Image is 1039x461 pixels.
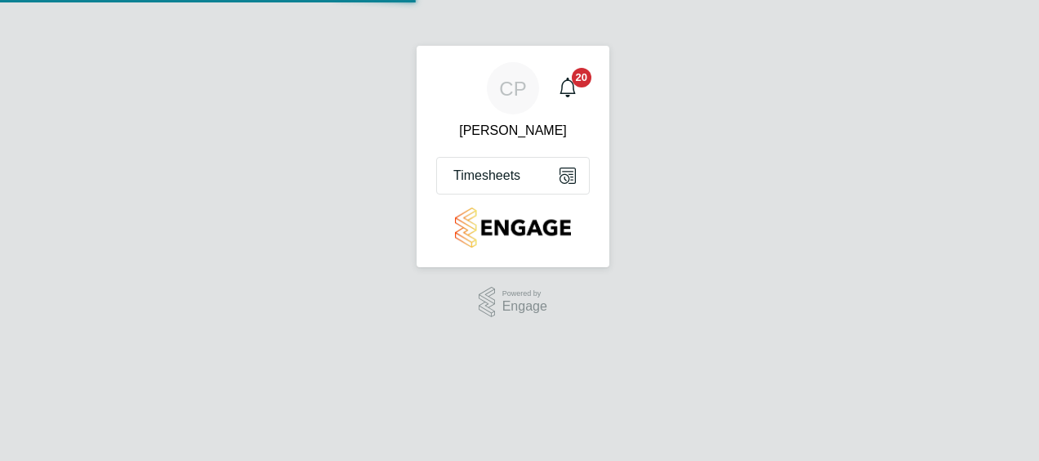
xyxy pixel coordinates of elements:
[437,158,589,194] button: Timesheets
[453,168,520,183] span: Timesheets
[479,287,547,318] a: Powered byEngage
[455,208,570,248] img: countryside-properties-logo-retina.png
[417,46,609,267] nav: Main navigation
[572,68,591,87] span: 20
[436,62,590,141] a: CP[PERSON_NAME]
[502,300,547,314] span: Engage
[436,121,590,141] span: Connor Pattenden
[502,287,547,301] span: Powered by
[436,208,590,248] a: Go to home page
[551,62,584,114] a: 20
[499,78,526,99] span: CP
